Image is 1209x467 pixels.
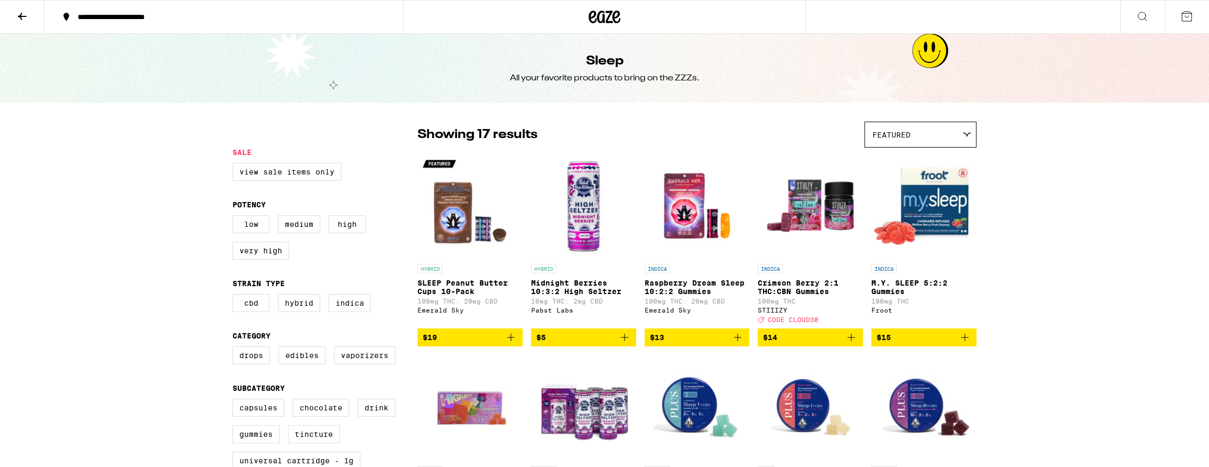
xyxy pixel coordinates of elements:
label: Low [232,215,269,233]
a: Open page for Midnight Berries 10:3:2 High Seltzer from Pabst Labs [531,153,636,328]
span: Featured [872,131,910,139]
p: INDICA [871,264,897,273]
span: $14 [763,333,777,342]
img: Emerald Sky - Raspberry Dream Sleep 10:2:2 Gummies [645,153,750,259]
label: Edibles [278,346,325,364]
div: STIIIZY [758,307,863,314]
a: Open page for Crimson Berry 2:1 THC:CBN Gummies from STIIIZY [758,153,863,328]
label: Chocolate [293,399,349,417]
p: Midnight Berries 10:3:2 High Seltzer [531,279,636,296]
button: Add to bag [417,328,523,346]
img: PLUS - Midnight Berry SLEEP 10:5:5 Gummies [871,355,976,461]
legend: Subcategory [232,384,285,392]
p: 100mg THC [758,298,863,305]
label: Very High [232,242,289,260]
p: Crimson Berry 2:1 THC:CBN Gummies [758,279,863,296]
img: PLUS - Lychee SLEEP 1:2:3 Gummies [758,355,863,461]
p: HYBRID [531,264,556,273]
p: Showing 17 results [417,126,537,144]
legend: Sale [232,148,252,157]
button: Add to bag [871,328,976,346]
button: Add to bag [531,328,636,346]
div: All your favorite products to bring on the ZZZs. [510,72,700,84]
label: Indica [329,294,371,312]
legend: Potency [232,200,266,209]
div: Froot [871,307,976,314]
img: Froot - M.Y. SLEEP 5:2:2 Gummies [871,153,976,259]
label: View Sale Items Only [232,163,341,181]
img: STIIIZY - Crimson Berry 2:1 THC:CBN Gummies [758,153,863,259]
img: Pabst Labs - Midnight Berries High Seltzer - 4-pack [531,355,636,461]
button: Add to bag [645,328,750,346]
p: INDICA [758,264,783,273]
img: Pabst Labs - Midnight Berries 10:3:2 High Seltzer [531,153,636,259]
a: Open page for SLEEP Peanut Butter Cups 10-Pack from Emerald Sky [417,153,523,328]
label: Gummies [232,425,280,443]
p: HYBRID [417,264,443,273]
div: Emerald Sky [417,307,523,314]
img: Highatus Powered by Cannabiotix - Pomberry 5:1 Sour Gummies [417,355,523,461]
p: 100mg THC: 20mg CBD [645,298,750,305]
a: Open page for M.Y. SLEEP 5:2:2 Gummies from Froot [871,153,976,328]
label: Medium [278,215,320,233]
label: Hybrid [278,294,320,312]
label: Vaporizers [334,346,395,364]
img: PLUS - Cloudberry SLEEP 5:1:1 Gummies [645,355,750,461]
div: Emerald Sky [645,307,750,314]
p: 10mg THC: 2mg CBD [531,298,636,305]
p: 100mg THC: 20mg CBD [417,298,523,305]
h1: Sleep [586,52,624,70]
label: High [329,215,366,233]
span: $13 [650,333,664,342]
label: Capsules [232,399,284,417]
legend: Category [232,332,271,340]
span: $19 [423,333,437,342]
label: Tincture [288,425,340,443]
label: CBD [232,294,269,312]
button: Add to bag [758,328,863,346]
p: INDICA [645,264,670,273]
p: Raspberry Dream Sleep 10:2:2 Gummies [645,279,750,296]
span: CODE CLOUD30 [768,316,819,323]
span: $15 [877,333,891,342]
p: 100mg THC [871,298,976,305]
legend: Strain Type [232,279,285,288]
div: Pabst Labs [531,307,636,314]
a: Open page for Raspberry Dream Sleep 10:2:2 Gummies from Emerald Sky [645,153,750,328]
p: M.Y. SLEEP 5:2:2 Gummies [871,279,976,296]
span: $5 [536,333,546,342]
img: Emerald Sky - SLEEP Peanut Butter Cups 10-Pack [417,153,523,259]
p: SLEEP Peanut Butter Cups 10-Pack [417,279,523,296]
label: Drops [232,346,270,364]
label: Drink [358,399,395,417]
